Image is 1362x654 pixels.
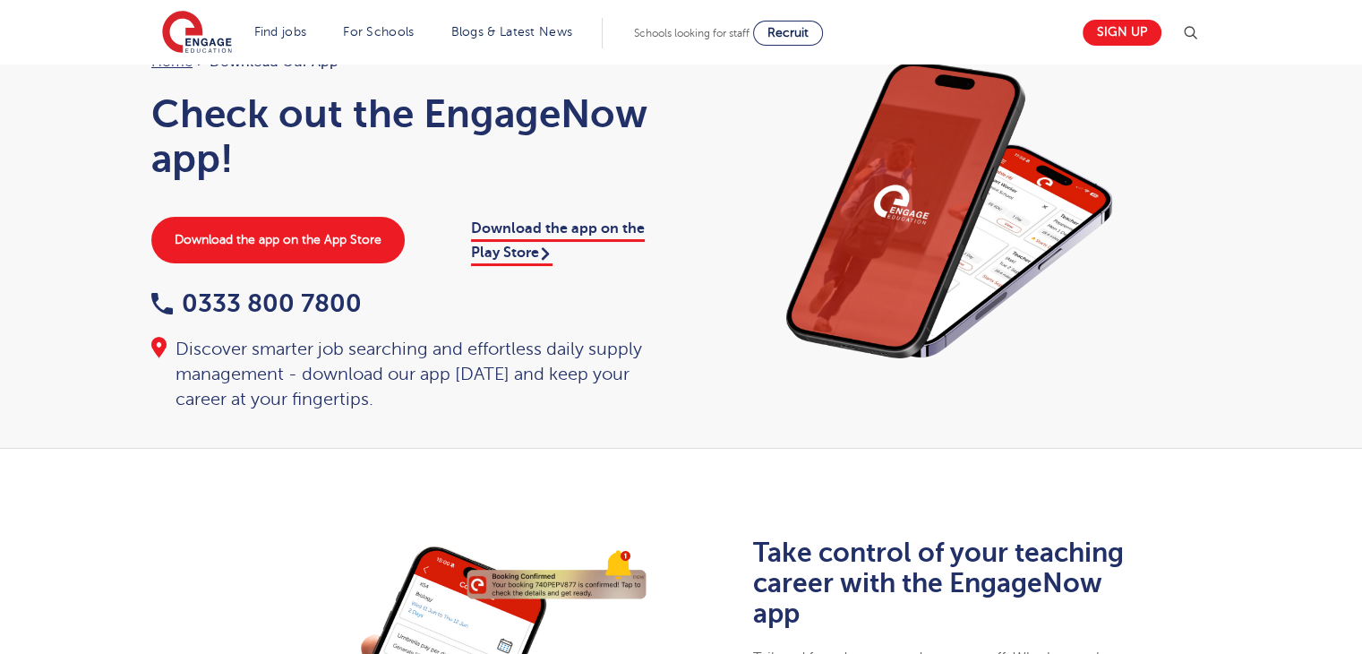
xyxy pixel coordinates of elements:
span: Schools looking for staff [634,27,750,39]
b: Take control of your teaching career with the EngageNow app [753,538,1124,629]
span: Recruit [767,26,809,39]
div: Discover smarter job searching and effortless daily supply management - download our app [DATE] a... [151,337,664,412]
a: 0333 800 7800 [151,289,362,317]
a: Blogs & Latest News [451,25,573,39]
a: For Schools [343,25,414,39]
a: Find jobs [254,25,307,39]
a: Sign up [1083,20,1161,46]
a: Download the app on the Play Store [471,220,645,265]
img: Engage Education [162,11,232,56]
h1: Check out the EngageNow app! [151,91,664,181]
a: Recruit [753,21,823,46]
a: Download the app on the App Store [151,217,405,263]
